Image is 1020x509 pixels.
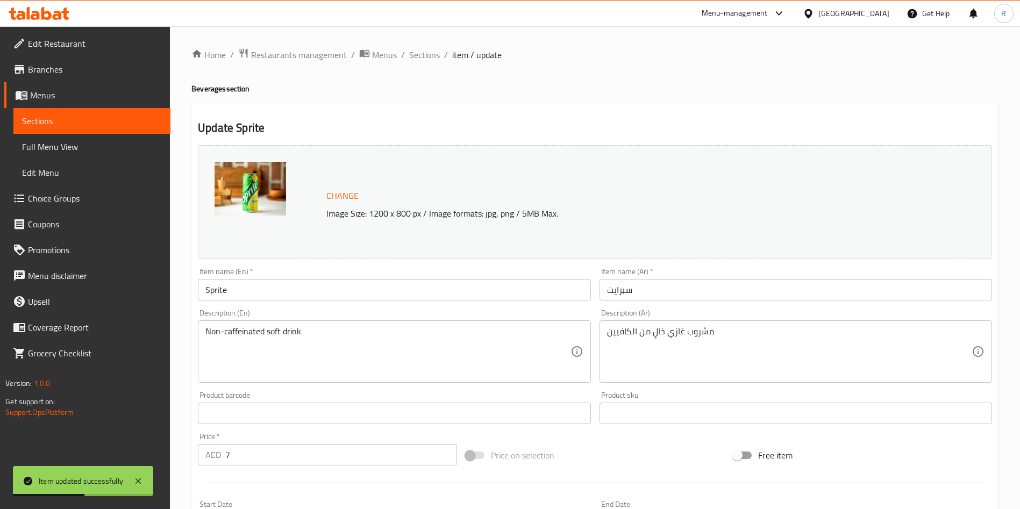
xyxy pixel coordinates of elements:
[359,48,397,62] a: Menus
[28,37,162,50] span: Edit Restaurant
[444,48,448,61] li: /
[28,295,162,308] span: Upsell
[758,449,793,462] span: Free item
[205,326,570,377] textarea: Non-caffeinated soft drink
[39,475,123,487] div: Item updated successfully
[238,48,347,62] a: Restaurants management
[818,8,889,19] div: [GEOGRAPHIC_DATA]
[30,89,162,102] span: Menus
[702,7,768,20] div: Menu-management
[205,448,221,461] p: AED
[33,376,50,390] span: 1.0.0
[5,395,55,408] span: Get support on:
[28,192,162,205] span: Choice Groups
[28,63,162,76] span: Branches
[4,211,170,237] a: Coupons
[491,449,554,462] span: Price on selection
[4,56,170,82] a: Branches
[28,321,162,334] span: Coverage Report
[322,207,893,220] p: Image Size: 1200 x 800 px / Image formats: jpg, png / 5MB Max.
[372,48,397,61] span: Menus
[5,405,74,419] a: Support.OpsPlatform
[198,403,590,424] input: Please enter product barcode
[28,269,162,282] span: Menu disclaimer
[607,326,972,377] textarea: مشروب غازي خالٍ من الكافيين
[198,120,992,136] h2: Update Sprite
[4,314,170,340] a: Coverage Report
[4,263,170,289] a: Menu disclaimer
[191,83,998,94] h4: Beverages section
[5,376,32,390] span: Version:
[4,185,170,211] a: Choice Groups
[28,243,162,256] span: Promotions
[22,166,162,179] span: Edit Menu
[4,237,170,263] a: Promotions
[191,48,226,61] a: Home
[326,188,359,204] span: Change
[191,48,998,62] nav: breadcrumb
[4,289,170,314] a: Upsell
[4,340,170,366] a: Grocery Checklist
[251,48,347,61] span: Restaurants management
[1001,8,1006,19] span: R
[600,403,992,424] input: Please enter product sku
[225,444,457,465] input: Please enter price
[22,114,162,127] span: Sections
[198,279,590,300] input: Enter name En
[13,108,170,134] a: Sections
[401,48,405,61] li: /
[4,82,170,108] a: Menus
[409,48,440,61] a: Sections
[13,134,170,160] a: Full Menu View
[322,185,363,207] button: Change
[28,347,162,360] span: Grocery Checklist
[28,218,162,231] span: Coupons
[4,31,170,56] a: Edit Restaurant
[13,160,170,185] a: Edit Menu
[452,48,502,61] span: item / update
[22,140,162,153] span: Full Menu View
[215,162,286,216] img: mmw_637914464647953168
[351,48,355,61] li: /
[230,48,234,61] li: /
[600,279,992,300] input: Enter name Ar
